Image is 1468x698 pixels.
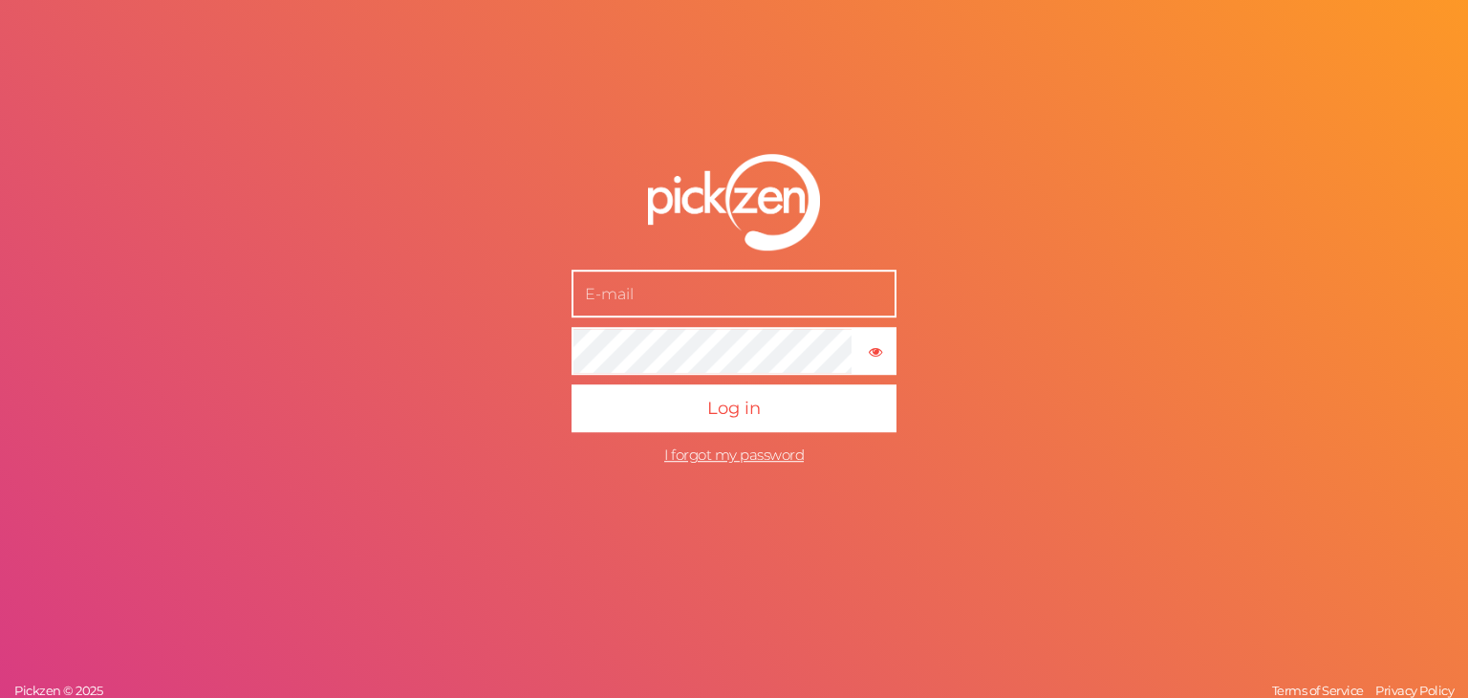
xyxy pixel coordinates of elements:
[1371,683,1458,698] a: Privacy Policy
[664,447,804,465] a: I forgot my password
[1272,683,1364,698] span: Terms of Service
[648,154,820,251] img: pz-logo-white.png
[572,385,896,433] button: Log in
[572,271,896,318] input: E-mail
[1375,683,1454,698] span: Privacy Policy
[1267,683,1369,698] a: Terms of Service
[10,683,107,698] a: Pickzen © 2025
[707,399,761,420] span: Log in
